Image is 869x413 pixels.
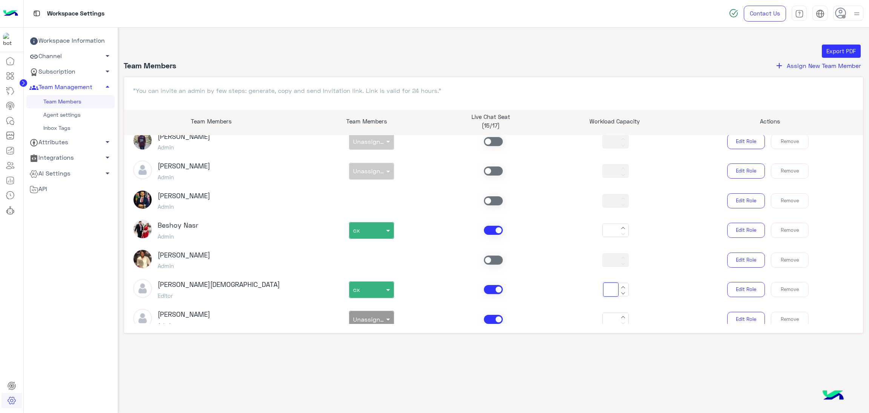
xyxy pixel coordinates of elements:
[26,49,115,64] a: Channel
[158,221,198,230] h3: Beshoy Nasr
[133,86,854,95] p: "You can invite an admin by few steps: generate, copy and send Invitation link. Link is valid for...
[744,6,786,22] a: Contact Us
[795,9,804,18] img: tab
[26,135,115,150] a: Attributes
[26,122,115,135] a: Inbox Tags
[133,279,152,298] img: defaultAdmin.png
[434,112,547,121] p: Live Chat Seat
[775,61,784,70] i: add
[727,282,765,297] button: Edit Role
[822,45,861,58] button: Export PDF
[852,9,861,18] img: profile
[787,62,861,69] span: Assign New Team Member
[158,322,210,328] h5: Admin
[32,9,41,18] img: tab
[558,117,671,126] p: Workload Capacity
[771,312,809,327] button: Remove
[771,282,809,297] button: Remove
[816,9,824,18] img: tab
[26,95,115,108] a: Team Members
[26,108,115,122] a: Agent settings
[3,33,17,46] img: 1403182699927242
[133,250,152,268] img: picture
[158,262,210,269] h5: Admin
[103,82,112,91] span: arrow_drop_up
[158,162,210,170] h3: [PERSON_NAME]
[771,253,809,268] button: Remove
[133,160,152,179] img: defaultAdmin.png
[353,316,404,323] span: Unassigned team
[26,64,115,80] a: Subscription
[26,150,115,166] a: Integrations
[124,61,176,71] h4: Team Members
[158,203,210,210] h5: Admin
[158,280,280,289] h3: [PERSON_NAME][DEMOGRAPHIC_DATA]
[3,6,18,22] img: Logo
[103,137,112,146] span: arrow_drop_down
[682,117,857,126] p: Actions
[158,292,280,299] h5: Editor
[26,181,115,197] a: API
[772,61,863,71] button: addAssign New Team Member
[26,80,115,95] a: Team Management
[820,383,846,409] img: hulul-logo.png
[158,133,210,141] h3: [PERSON_NAME]
[434,121,547,130] p: (15/17)
[727,253,765,268] button: Edit Role
[133,309,152,328] img: defaultAdmin.png
[29,184,47,194] span: API
[158,251,210,259] h3: [PERSON_NAME]
[103,153,112,162] span: arrow_drop_down
[124,117,299,126] p: Team Members
[158,233,198,240] h5: Admin
[158,174,210,180] h5: Admin
[26,33,115,49] a: Workspace Information
[310,117,423,126] p: Team Members
[133,220,152,239] img: picture
[158,310,210,319] h3: [PERSON_NAME]
[727,193,765,208] button: Edit Role
[158,192,210,200] h3: [PERSON_NAME]
[727,163,765,179] button: Edit Role
[133,131,152,150] img: picture
[792,6,807,22] a: tab
[133,190,152,209] img: picture
[727,312,765,327] button: Edit Role
[826,48,856,54] span: Export PDF
[103,67,112,76] span: arrow_drop_down
[771,223,809,238] button: Remove
[47,9,104,19] p: Workspace Settings
[771,134,809,149] button: Remove
[771,193,809,208] button: Remove
[158,144,210,151] h5: Admin
[771,163,809,179] button: Remove
[729,9,738,18] img: spinner
[727,134,765,149] button: Edit Role
[727,223,765,238] button: Edit Role
[103,51,112,60] span: arrow_drop_down
[103,169,112,178] span: arrow_drop_down
[26,166,115,181] a: AI Settings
